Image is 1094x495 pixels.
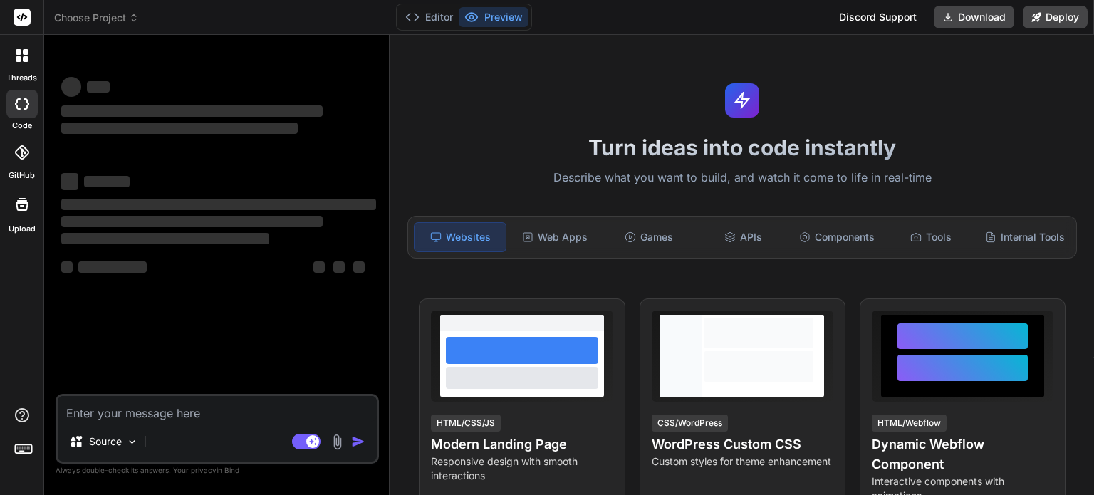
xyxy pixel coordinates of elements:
span: privacy [191,466,217,474]
span: ‌ [78,261,147,273]
div: Internal Tools [979,222,1070,252]
label: threads [6,72,37,84]
div: Web Apps [509,222,600,252]
p: Custom styles for theme enhancement [652,454,833,469]
button: Preview [459,7,528,27]
p: Source [89,434,122,449]
div: APIs [697,222,788,252]
div: Discord Support [830,6,925,28]
h1: Turn ideas into code instantly [399,135,1085,160]
img: attachment [329,434,345,450]
img: Pick Models [126,436,138,448]
span: ‌ [87,81,110,93]
span: ‌ [61,261,73,273]
div: Websites [414,222,506,252]
div: CSS/WordPress [652,415,728,432]
div: Tools [885,222,976,252]
h4: WordPress Custom CSS [652,434,833,454]
span: ‌ [353,261,365,273]
button: Editor [400,7,459,27]
button: Download [934,6,1014,28]
div: HTML/CSS/JS [431,415,501,432]
p: Responsive design with smooth interactions [431,454,613,483]
img: icon [351,434,365,449]
span: ‌ [61,173,78,190]
span: ‌ [61,216,323,227]
label: Upload [9,223,36,235]
p: Always double-check its answers. Your in Bind [56,464,379,477]
h4: Dynamic Webflow Component [872,434,1053,474]
span: ‌ [61,105,323,117]
button: Deploy [1023,6,1088,28]
label: code [12,120,32,132]
span: ‌ [61,77,81,97]
span: ‌ [313,261,325,273]
div: Games [603,222,694,252]
div: Components [791,222,882,252]
span: ‌ [61,123,298,134]
p: Describe what you want to build, and watch it come to life in real-time [399,169,1085,187]
span: ‌ [61,199,376,210]
span: Choose Project [54,11,139,25]
span: ‌ [84,176,130,187]
div: HTML/Webflow [872,415,947,432]
h4: Modern Landing Page [431,434,613,454]
span: ‌ [333,261,345,273]
span: ‌ [61,233,269,244]
label: GitHub [9,170,35,182]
